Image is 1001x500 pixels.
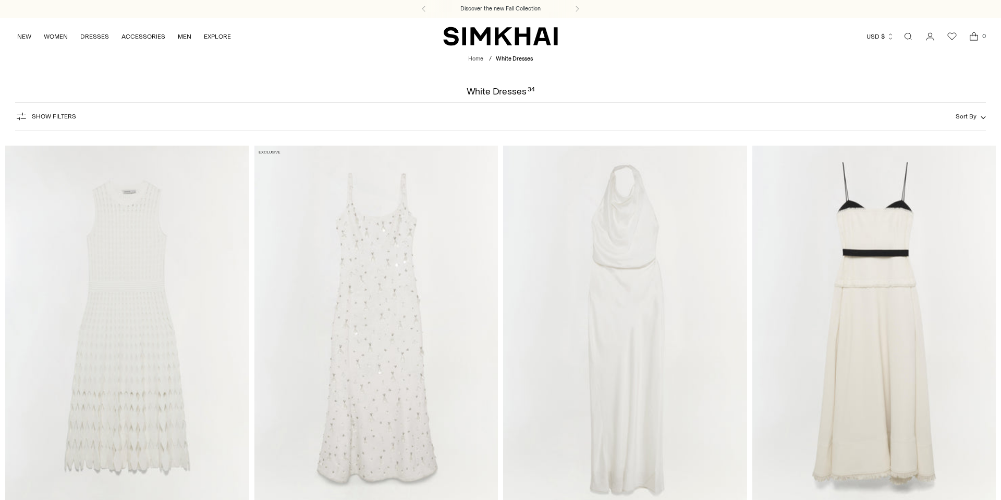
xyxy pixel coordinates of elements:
[32,113,76,120] span: Show Filters
[460,5,541,13] a: Discover the new Fall Collection
[866,25,894,48] button: USD $
[443,26,558,46] a: SIMKHAI
[979,31,988,41] span: 0
[489,55,492,64] div: /
[468,55,533,64] nav: breadcrumbs
[178,25,191,48] a: MEN
[956,113,976,120] span: Sort By
[956,111,986,122] button: Sort By
[17,25,31,48] a: NEW
[204,25,231,48] a: EXPLORE
[121,25,165,48] a: ACCESSORIES
[15,108,76,125] button: Show Filters
[496,55,533,62] span: White Dresses
[80,25,109,48] a: DRESSES
[898,26,919,47] a: Open search modal
[467,87,535,96] h1: White Dresses
[942,26,962,47] a: Wishlist
[920,26,941,47] a: Go to the account page
[528,87,535,96] div: 34
[963,26,984,47] a: Open cart modal
[468,55,483,62] a: Home
[44,25,68,48] a: WOMEN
